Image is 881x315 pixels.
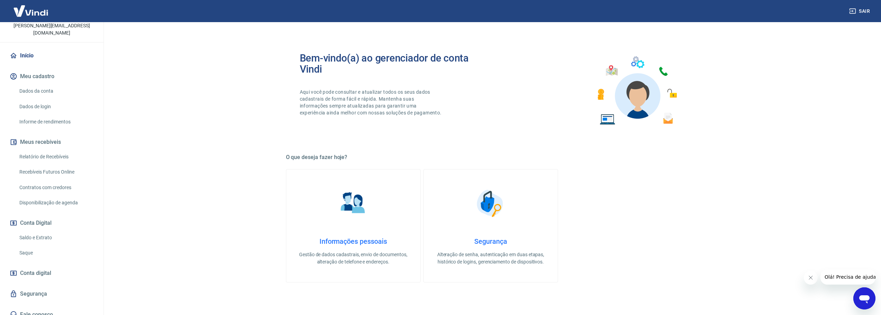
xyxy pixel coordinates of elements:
[848,5,873,18] button: Sair
[8,135,95,150] button: Meus recebíveis
[20,268,51,278] span: Conta digital
[4,5,58,10] span: Olá! Precisa de ajuda?
[8,48,95,63] a: Início
[8,215,95,231] button: Conta Digital
[297,237,409,245] h4: Informações pessoais
[17,196,95,210] a: Disponibilização de agenda
[6,22,98,37] p: [PERSON_NAME][EMAIL_ADDRESS][DOMAIN_NAME]
[17,115,95,129] a: Informe de rendimentos
[8,0,53,21] img: Vindi
[8,266,95,281] a: Conta digital
[8,69,95,84] button: Meu cadastro
[423,169,558,282] a: SegurançaSegurançaAlteração de senha, autenticação em duas etapas, histórico de logins, gerenciam...
[286,154,696,161] h5: O que deseja fazer hoje?
[804,271,818,285] iframe: Fechar mensagem
[300,89,443,116] p: Aqui você pode consultar e atualizar todos os seus dados cadastrais de forma fácil e rápida. Mant...
[17,100,95,114] a: Dados de login
[8,286,95,302] a: Segurança
[17,150,95,164] a: Relatório de Recebíveis
[17,231,95,245] a: Saldo e Extrato
[297,251,409,266] p: Gestão de dados cadastrais, envio de documentos, alteração de telefone e endereços.
[820,269,875,285] iframe: Mensagem da empresa
[17,84,95,98] a: Dados da conta
[435,237,547,245] h4: Segurança
[853,287,875,309] iframe: Botão para abrir a janela de mensagens
[286,169,421,282] a: Informações pessoaisInformações pessoaisGestão de dados cadastrais, envio de documentos, alteraçã...
[473,186,508,221] img: Segurança
[300,53,491,75] h2: Bem-vindo(a) ao gerenciador de conta Vindi
[17,165,95,179] a: Recebíveis Futuros Online
[336,186,370,221] img: Informações pessoais
[17,246,95,260] a: Saque
[17,180,95,195] a: Contratos com credores
[435,251,547,266] p: Alteração de senha, autenticação em duas etapas, histórico de logins, gerenciamento de dispositivos.
[591,53,682,129] img: Imagem de um avatar masculino com diversos icones exemplificando as funcionalidades do gerenciado...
